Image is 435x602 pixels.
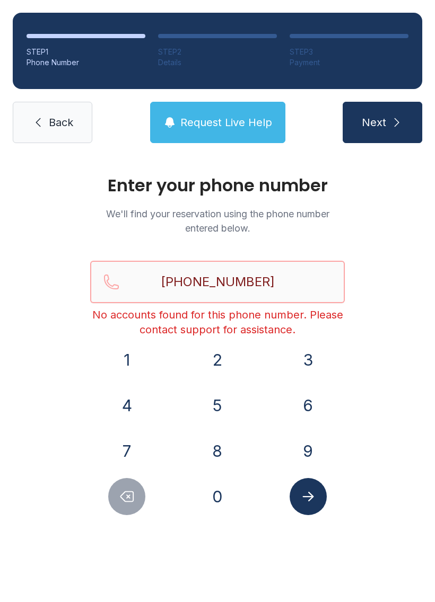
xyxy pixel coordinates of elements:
span: Next [362,115,386,130]
div: Phone Number [27,57,145,68]
div: Payment [290,57,408,68]
button: Delete number [108,478,145,515]
button: 8 [199,432,236,470]
button: 5 [199,387,236,424]
div: No accounts found for this phone number. Please contact support for assistance. [90,307,345,337]
p: We'll find your reservation using the phone number entered below. [90,207,345,235]
div: STEP 2 [158,47,277,57]
button: Submit lookup form [290,478,327,515]
button: 4 [108,387,145,424]
button: 2 [199,341,236,378]
span: Back [49,115,73,130]
h1: Enter your phone number [90,177,345,194]
button: 7 [108,432,145,470]
button: 6 [290,387,327,424]
div: Details [158,57,277,68]
span: Request Live Help [180,115,272,130]
button: 0 [199,478,236,515]
div: STEP 1 [27,47,145,57]
button: 3 [290,341,327,378]
button: 1 [108,341,145,378]
div: STEP 3 [290,47,408,57]
button: 9 [290,432,327,470]
input: Reservation phone number [90,261,345,303]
